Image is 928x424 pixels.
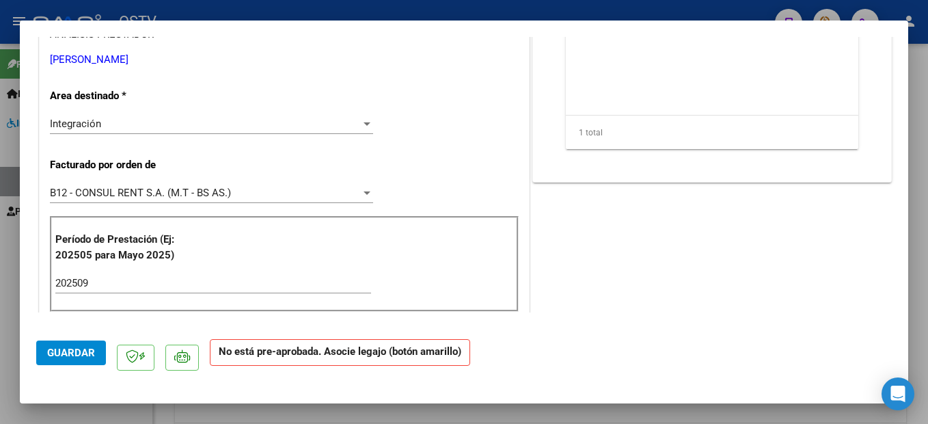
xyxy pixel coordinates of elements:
[47,347,95,359] span: Guardar
[55,232,193,263] p: Período de Prestación (Ej: 202505 para Mayo 2025)
[566,116,858,150] div: 1 total
[36,341,106,365] button: Guardar
[50,52,519,68] p: [PERSON_NAME]
[210,339,470,366] strong: No está pre-aprobada. Asocie legajo (botón amarillo)
[50,88,191,104] p: Area destinado *
[50,187,231,199] span: B12 - CONSUL RENT S.A. (M.T - BS AS.)
[50,118,101,130] span: Integración
[882,377,914,410] div: Open Intercom Messenger
[50,157,191,173] p: Facturado por orden de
